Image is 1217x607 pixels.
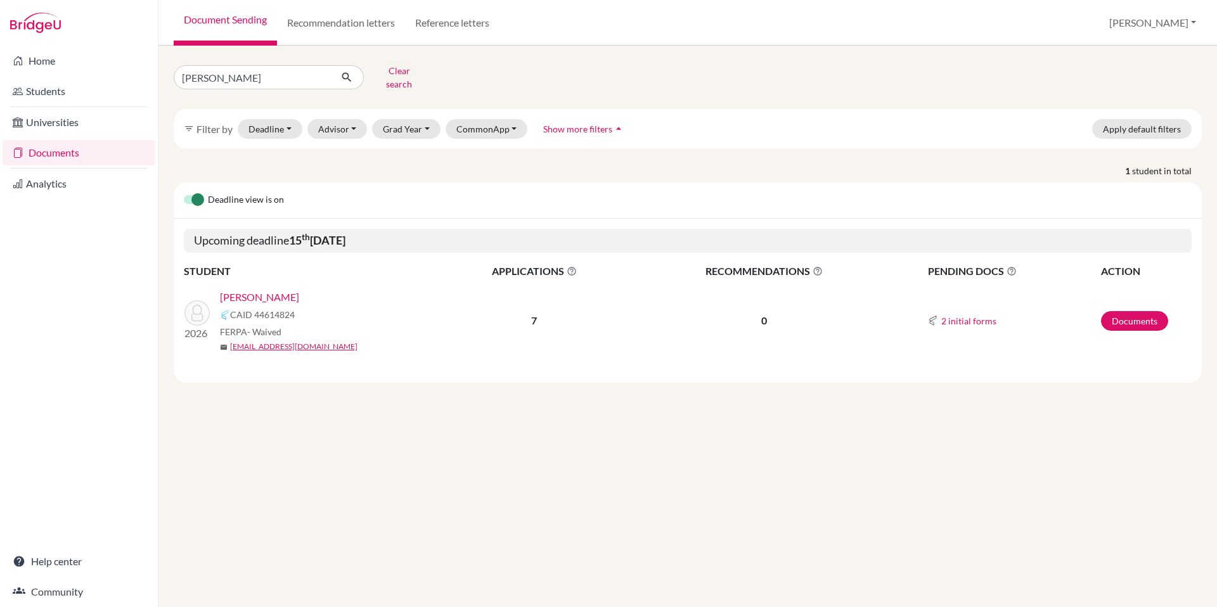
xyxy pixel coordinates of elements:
[230,341,357,352] a: [EMAIL_ADDRESS][DOMAIN_NAME]
[941,314,997,328] button: 2 initial forms
[230,308,295,321] span: CAID 44614824
[220,290,299,305] a: [PERSON_NAME]
[307,119,368,139] button: Advisor
[238,119,302,139] button: Deadline
[174,65,331,89] input: Find student by name...
[3,140,155,165] a: Documents
[208,193,284,208] span: Deadline view is on
[3,549,155,574] a: Help center
[3,79,155,104] a: Students
[184,300,210,326] img: Chapman, Levi
[289,233,345,247] b: 15 [DATE]
[532,119,636,139] button: Show more filtersarrow_drop_up
[220,310,230,320] img: Common App logo
[364,61,434,94] button: Clear search
[1100,263,1192,279] th: ACTION
[543,124,612,134] span: Show more filters
[531,314,537,326] b: 7
[438,264,631,279] span: APPLICATIONS
[302,232,310,242] sup: th
[1104,11,1202,35] button: [PERSON_NAME]
[1092,119,1192,139] button: Apply default filters
[184,326,210,341] p: 2026
[3,171,155,196] a: Analytics
[3,579,155,604] a: Community
[372,119,441,139] button: Grad Year
[446,119,528,139] button: CommonApp
[612,122,625,135] i: arrow_drop_up
[1132,164,1202,177] span: student in total
[220,343,228,351] span: mail
[3,110,155,135] a: Universities
[196,123,233,135] span: Filter by
[1125,164,1132,177] strong: 1
[3,48,155,73] a: Home
[1101,311,1168,331] a: Documents
[10,13,61,33] img: Bridge-U
[184,263,437,279] th: STUDENT
[632,313,897,328] p: 0
[184,124,194,134] i: filter_list
[220,325,281,338] span: FERPA
[928,316,938,326] img: Common App logo
[184,229,1192,253] h5: Upcoming deadline
[632,264,897,279] span: RECOMMENDATIONS
[928,264,1100,279] span: PENDING DOCS
[247,326,281,337] span: - Waived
